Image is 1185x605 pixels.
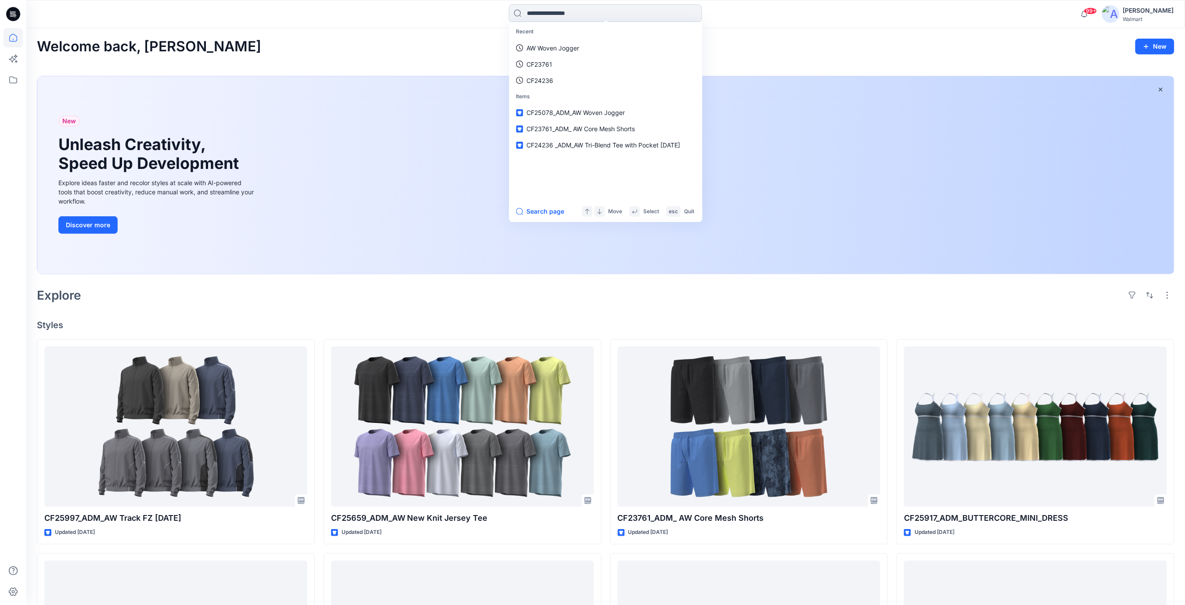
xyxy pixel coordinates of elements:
[1135,39,1174,54] button: New
[511,24,701,40] p: Recent
[511,104,701,121] a: CF25078_ADM_AW Woven Jogger
[62,116,76,126] span: New
[1123,16,1174,22] div: Walmart
[1102,5,1120,23] img: avatar
[44,347,307,507] a: CF25997_ADM_AW Track FZ 16AUG25
[331,347,594,507] a: CF25659_ADM_AW New Knit Jersey Tee
[331,512,594,524] p: CF25659_ADM_AW New Knit Jersey Tee
[527,125,635,132] span: CF23761_ADM_ AW Core Mesh Shorts
[904,347,1167,507] a: CF25917_ADM_BUTTERCORE_MINI_DRESS
[527,141,681,149] span: CF24236 _ADM_AW Tri-Blend Tee with Pocket [DATE]
[684,207,695,216] p: Quit
[618,512,881,524] p: CF23761_ADM_ AW Core Mesh Shorts
[511,40,701,56] a: AW Woven Jogger
[37,320,1174,330] h4: Styles
[527,60,553,69] p: CF23761
[516,206,565,217] button: Search page
[1084,7,1097,14] span: 99+
[1123,5,1174,16] div: [PERSON_NAME]
[527,43,580,53] p: AW Woven Jogger
[511,72,701,89] a: CF24236
[37,288,81,302] h2: Explore
[58,216,256,234] a: Discover more
[44,512,307,524] p: CF25997_ADM_AW Track FZ [DATE]
[58,216,118,234] button: Discover more
[628,528,668,537] p: Updated [DATE]
[511,121,701,137] a: CF23761_ADM_ AW Core Mesh Shorts
[669,207,678,216] p: esc
[55,528,95,537] p: Updated [DATE]
[37,39,261,55] h2: Welcome back, [PERSON_NAME]
[644,207,659,216] p: Select
[618,347,881,507] a: CF23761_ADM_ AW Core Mesh Shorts
[58,178,256,206] div: Explore ideas faster and recolor styles at scale with AI-powered tools that boost creativity, red...
[527,76,554,85] p: CF24236
[904,512,1167,524] p: CF25917_ADM_BUTTERCORE_MINI_DRESS
[511,137,701,153] a: CF24236 _ADM_AW Tri-Blend Tee with Pocket [DATE]
[511,56,701,72] a: CF23761
[915,528,954,537] p: Updated [DATE]
[342,528,382,537] p: Updated [DATE]
[58,135,243,173] h1: Unleash Creativity, Speed Up Development
[511,89,701,105] p: Items
[609,207,623,216] p: Move
[527,109,625,116] span: CF25078_ADM_AW Woven Jogger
